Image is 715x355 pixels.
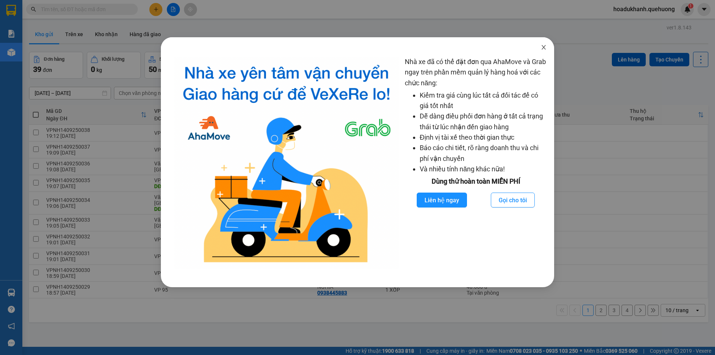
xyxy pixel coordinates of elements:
[533,37,554,58] button: Close
[541,44,547,50] span: close
[420,90,547,111] li: Kiểm tra giá cùng lúc tất cả đối tác để có giá tốt nhất
[420,132,547,143] li: Định vị tài xế theo thời gian thực
[405,57,547,269] div: Nhà xe đã có thể đặt đơn qua AhaMove và Grab ngay trên phần mềm quản lý hàng hoá với các chức năng:
[425,196,459,205] span: Liên hệ ngay
[491,193,535,207] button: Gọi cho tôi
[420,164,547,174] li: Và nhiều tính năng khác nữa!
[420,111,547,132] li: Dễ dàng điều phối đơn hàng ở tất cả trạng thái từ lúc nhận đến giao hàng
[405,176,547,187] div: Dùng thử hoàn toàn MIỄN PHÍ
[499,196,527,205] span: Gọi cho tôi
[417,193,467,207] button: Liên hệ ngay
[420,143,547,164] li: Báo cáo chi tiết, rõ ràng doanh thu và chi phí vận chuyển
[174,57,399,269] img: logo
